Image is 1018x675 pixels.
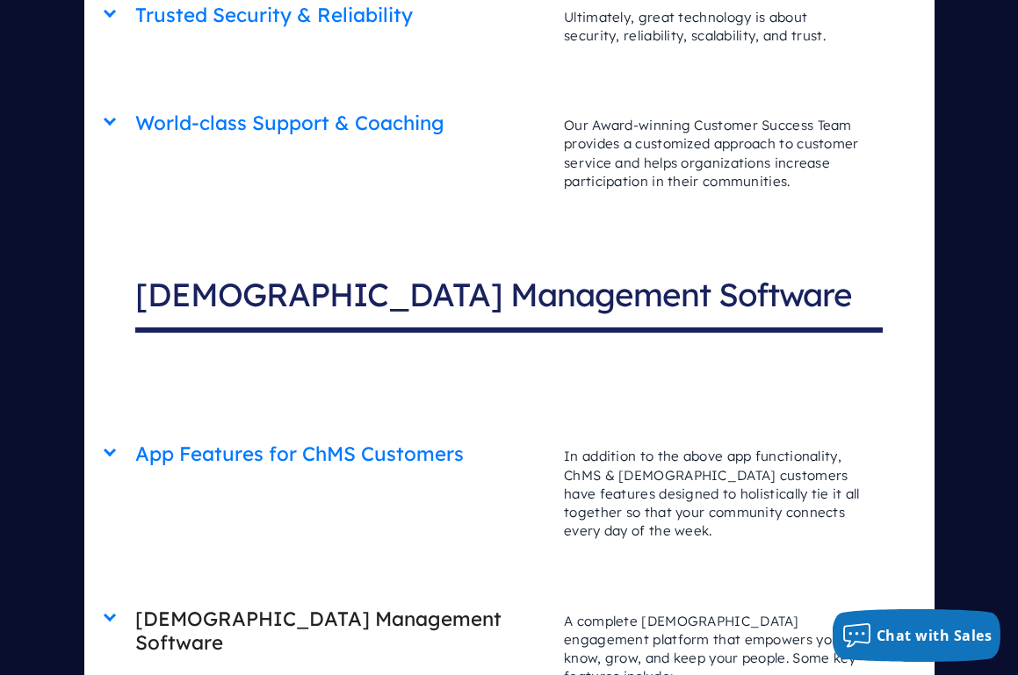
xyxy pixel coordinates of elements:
[877,626,993,645] span: Chat with Sales
[135,597,547,665] h2: [DEMOGRAPHIC_DATA] Management Software
[135,432,547,477] h2: App Features for ChMS Customers
[135,101,547,146] h2: World-class Support & Coaching
[546,98,883,208] p: Our Award-winning Customer Success Team provides a customized approach to customer service and he...
[833,609,1001,662] button: Chat with Sales
[546,429,883,557] p: In addition to the above app functionality, ChMS & [DEMOGRAPHIC_DATA] customers have features des...
[135,261,884,333] h2: [DEMOGRAPHIC_DATA] Management Software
